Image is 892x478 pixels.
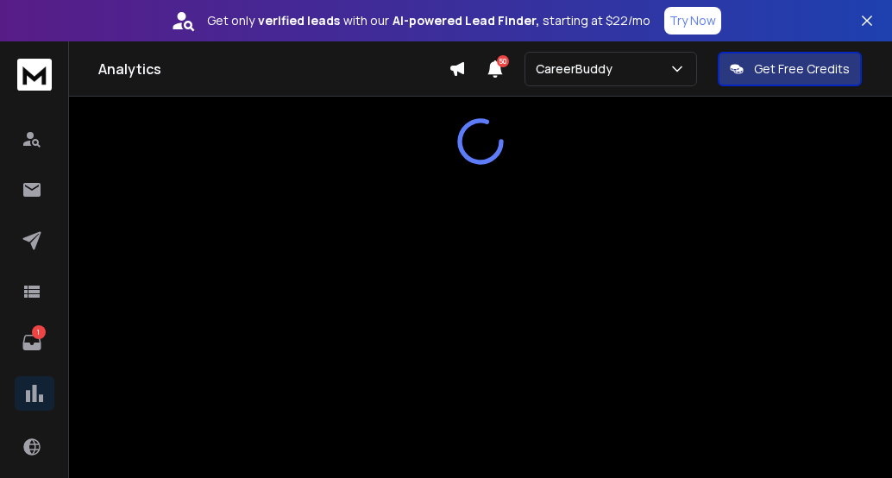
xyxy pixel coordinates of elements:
[258,12,340,29] strong: verified leads
[754,60,850,78] p: Get Free Credits
[32,325,46,339] p: 1
[207,12,650,29] p: Get only with our starting at $22/mo
[98,59,449,79] h1: Analytics
[15,325,49,360] a: 1
[664,7,721,35] button: Try Now
[393,12,539,29] strong: AI-powered Lead Finder,
[536,60,619,78] p: CareerBuddy
[17,59,52,91] img: logo
[669,12,716,29] p: Try Now
[497,55,509,67] span: 50
[718,52,862,86] button: Get Free Credits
